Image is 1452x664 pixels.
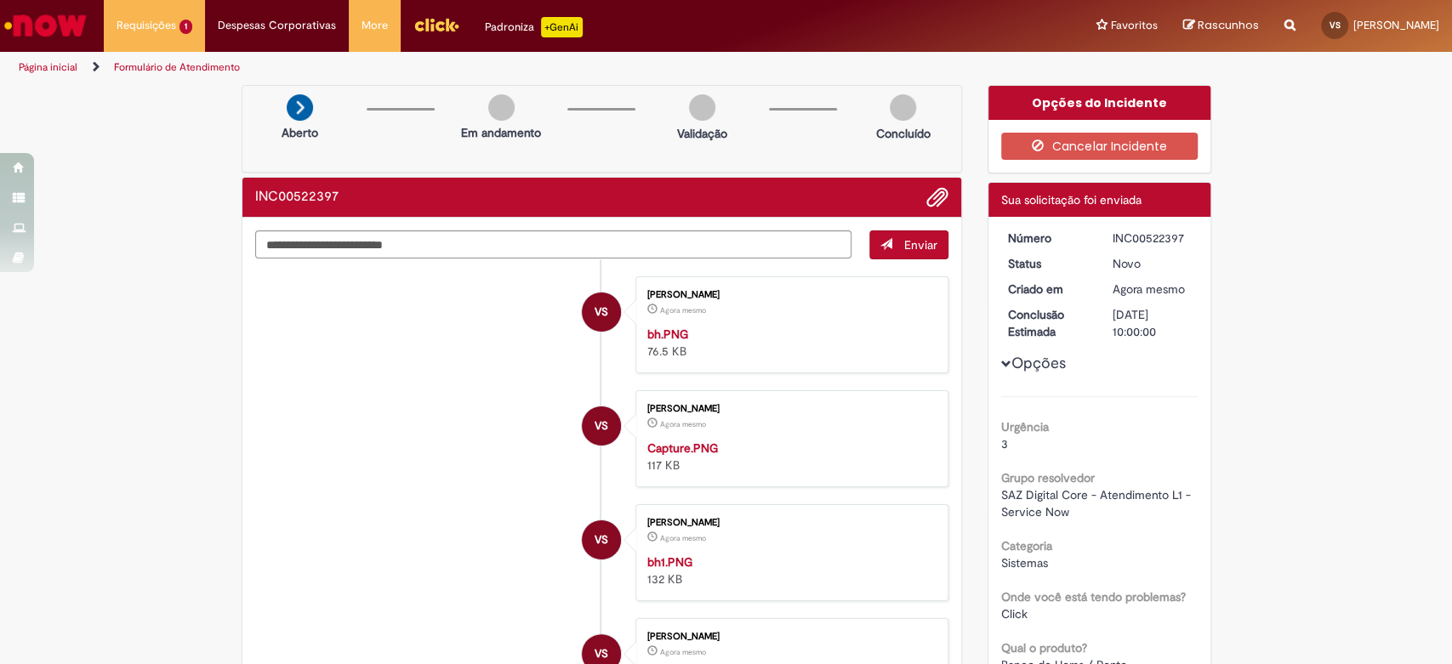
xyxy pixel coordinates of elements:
[647,404,931,414] div: [PERSON_NAME]
[660,533,706,543] span: Agora mesmo
[995,230,1100,247] dt: Número
[660,419,706,429] span: Agora mesmo
[1113,230,1192,247] div: INC00522397
[1001,436,1008,451] span: 3
[890,94,916,121] img: img-circle-grey.png
[13,52,955,83] ul: Trilhas de página
[689,94,715,121] img: img-circle-grey.png
[1001,133,1198,160] button: Cancelar Incidente
[582,520,621,559] div: Veronica Santana Santos
[869,230,948,259] button: Enviar
[1113,255,1192,272] div: Novo
[904,237,937,253] span: Enviar
[1001,538,1052,553] b: Categoria
[1001,555,1048,570] span: Sistemas
[647,326,688,342] a: bh.PNG
[1113,306,1192,340] div: [DATE] 10:00:00
[660,305,706,315] span: Agora mesmo
[647,326,931,360] div: 76.5 KB
[677,125,727,142] p: Validação
[218,17,336,34] span: Despesas Corporativas
[647,554,692,570] a: bh1.PNG
[461,124,541,141] p: Em andamento
[485,17,583,37] div: Padroniza
[114,60,240,74] a: Formulário de Atendimento
[1001,606,1028,621] span: Click
[876,125,931,142] p: Concluído
[19,60,77,74] a: Página inicial
[660,647,706,657] span: Agora mesmo
[995,306,1100,340] dt: Conclusão Estimada
[647,440,931,474] div: 117 KB
[995,281,1100,298] dt: Criado em
[995,255,1100,272] dt: Status
[1001,640,1087,655] b: Qual o produto?
[1001,192,1142,207] span: Sua solicitação foi enviada
[1113,281,1185,297] span: Agora mesmo
[595,519,608,560] span: VS
[660,533,706,543] time: 30/08/2025 07:08:25
[117,17,176,34] span: Requisições
[595,406,608,446] span: VS
[1113,281,1185,297] time: 30/08/2025 07:08:31
[541,17,583,37] p: +GenAi
[1198,17,1259,33] span: Rascunhos
[1001,589,1186,604] b: Onde você está tendo problemas?
[362,17,388,34] span: More
[255,230,852,259] textarea: Digite sua mensagem aqui...
[988,86,1210,120] div: Opções do Incidente
[1001,487,1194,519] span: SAZ Digital Core - Atendimento L1 - Service Now
[287,94,313,121] img: arrow-next.png
[582,406,621,446] div: Veronica Santana Santos
[660,305,706,315] time: 30/08/2025 07:08:26
[1353,18,1439,32] span: [PERSON_NAME]
[926,186,948,208] button: Adicionar anexos
[1001,419,1049,434] b: Urgência
[1113,281,1192,298] div: 30/08/2025 07:08:31
[647,632,931,642] div: [PERSON_NAME]
[413,12,459,37] img: click_logo_yellow_360x200.png
[582,292,621,332] div: Veronica Santana Santos
[1111,17,1158,34] span: Favoritos
[660,647,706,657] time: 30/08/2025 07:08:25
[647,290,931,300] div: [PERSON_NAME]
[595,292,608,332] span: VS
[282,124,318,141] p: Aberto
[2,9,89,43] img: ServiceNow
[179,20,192,34] span: 1
[660,419,706,429] time: 30/08/2025 07:08:26
[647,518,931,528] div: [PERSON_NAME]
[1001,470,1095,485] b: Grupo resolvedor
[255,190,339,205] h2: INC00522397 Histórico de tíquete
[647,440,718,456] a: Capture.PNG
[1330,20,1341,31] span: VS
[1183,18,1259,34] a: Rascunhos
[647,553,931,587] div: 132 KB
[488,94,515,121] img: img-circle-grey.png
